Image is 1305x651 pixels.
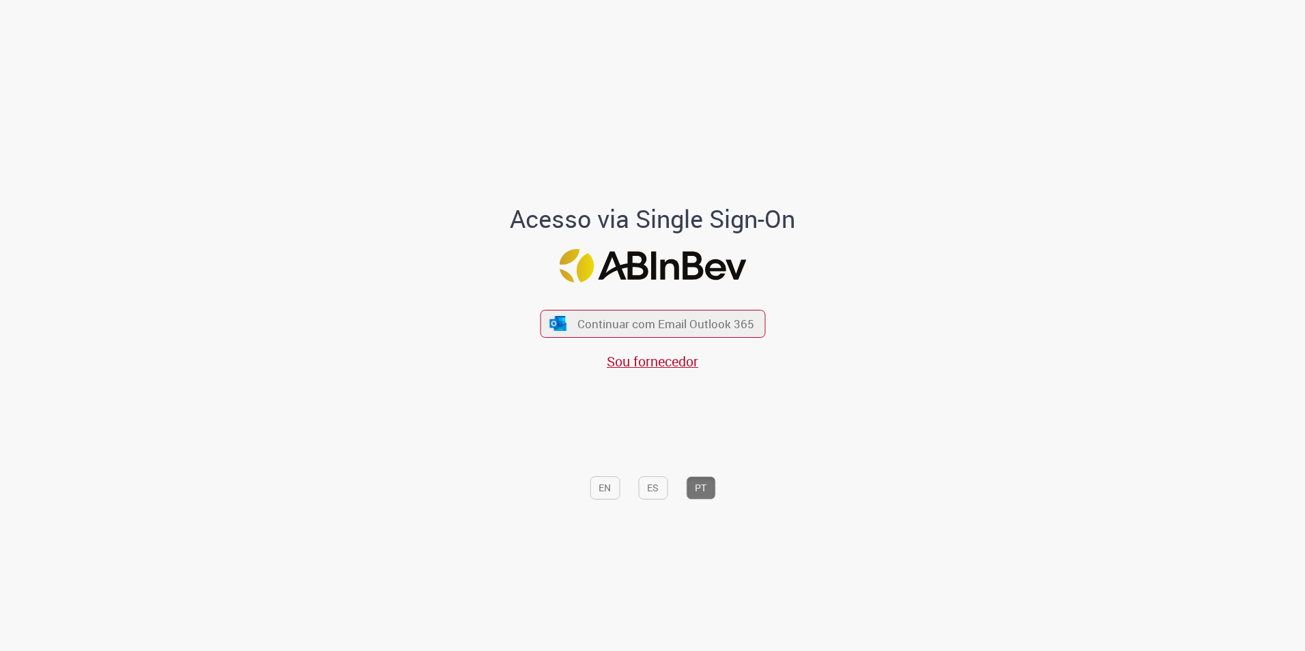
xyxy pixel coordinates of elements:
span: Continuar com Email Outlook 365 [577,316,754,332]
button: ícone Azure/Microsoft 360 Continuar com Email Outlook 365 [540,310,765,338]
button: ES [638,476,668,500]
img: Logo ABInBev [559,249,746,283]
img: ícone Azure/Microsoft 360 [549,316,568,330]
button: PT [686,476,715,500]
button: EN [590,476,620,500]
a: Sou fornecedor [607,352,698,371]
h1: Acesso via Single Sign-On [463,205,842,233]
